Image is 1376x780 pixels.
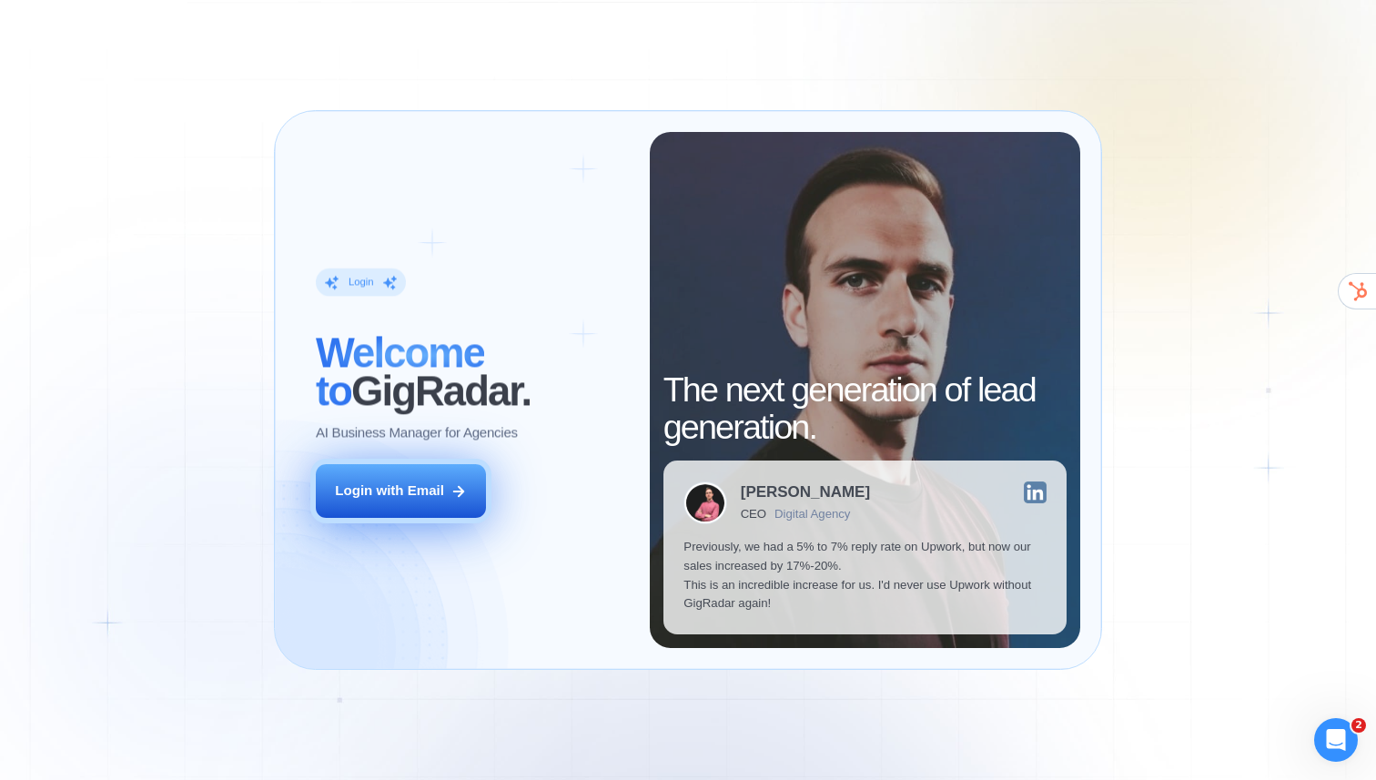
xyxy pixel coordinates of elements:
[741,484,870,500] div: [PERSON_NAME]
[663,371,1067,447] h2: The next generation of lead generation.
[316,330,484,415] span: Welcome to
[774,507,850,521] div: Digital Agency
[1351,718,1366,733] span: 2
[741,507,766,521] div: CEO
[335,481,444,501] div: Login with Email
[1314,718,1358,762] iframe: Intercom live chat
[316,335,629,410] h2: ‍ GigRadar.
[316,424,518,443] p: AI Business Manager for Agencies
[683,538,1046,613] p: Previously, we had a 5% to 7% reply rate on Upwork, but now our sales increased by 17%-20%. This ...
[349,276,374,289] div: Login
[316,464,486,518] button: Login with Email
